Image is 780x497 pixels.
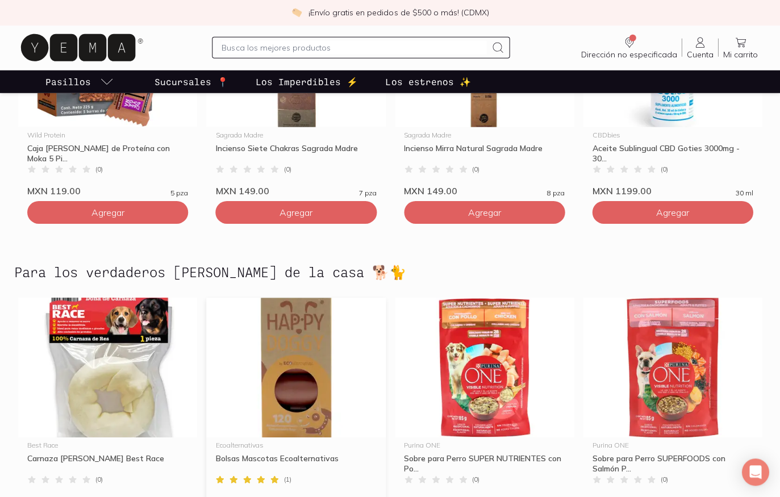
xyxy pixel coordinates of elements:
[592,442,753,449] div: Purina ONE
[472,476,479,483] span: ( 0 )
[27,185,81,197] span: MXN 119.00
[280,207,312,218] span: Agregar
[215,453,376,474] div: Bolsas Mascotas Ecoalternativas
[686,49,713,60] span: Cuenta
[735,190,753,197] span: 30 ml
[215,132,376,139] div: Sagrada Madre
[27,143,188,164] div: Caja [PERSON_NAME] de Proteína con Moka 5 Pi...
[741,458,769,486] div: Open Intercom Messenger
[359,190,377,197] span: 7 pza
[660,476,668,483] span: ( 0 )
[576,36,681,60] a: Dirección no especificada
[27,132,188,139] div: Wild Protein
[170,190,188,197] span: 5 pza
[91,207,124,218] span: Agregar
[592,453,753,474] div: Sobre para Perro SUPERFOODS con Salmón P...
[45,75,91,89] p: Pasillos
[27,453,188,474] div: Carnaza [PERSON_NAME] Best Race
[592,132,753,139] div: CBDbies
[404,442,565,449] div: Purina ONE
[592,201,753,224] button: Agregar
[206,298,385,437] img: Bolsa Mascotas Ecoalternativas
[95,166,103,173] span: ( 0 )
[581,49,677,60] span: Dirección no especificada
[404,185,457,197] span: MXN 149.00
[583,298,762,437] img: Sobre para Perro SUPERFOODS con Salmón Purina ONE
[283,476,291,483] span: ( 1 )
[291,7,302,18] img: check
[383,70,473,93] a: Los estrenos ✨
[547,190,565,197] span: 8 pza
[592,185,651,197] span: MXN 1199.00
[592,143,753,164] div: Aceite Sublingual CBD Goties 3000mg - 30...
[27,201,188,224] button: Agregar
[27,442,188,449] div: Best Race
[395,298,574,437] img: Sobre para Perro SUPER NUTRIENTES con Pollo Purina ONE
[308,7,489,18] p: ¡Envío gratis en pedidos de $500 o más! (CDMX)
[682,36,718,60] a: Cuenta
[404,201,565,224] button: Agregar
[253,70,360,93] a: Los Imperdibles ⚡️
[43,70,116,93] a: pasillo-todos-link
[404,143,565,164] div: Incienso Mirra Natural Sagrada Madre
[472,166,479,173] span: ( 0 )
[283,166,291,173] span: ( 0 )
[14,265,766,279] h2: Para los verdaderos [PERSON_NAME] de la casa 🐕🐈
[152,70,231,93] a: Sucursales 📍
[660,166,668,173] span: ( 0 )
[656,207,689,218] span: Agregar
[215,143,376,164] div: Incienso Siete Chakras Sagrada Madre
[215,201,376,224] button: Agregar
[18,298,197,437] img: Carnaza Dona Perro Best Race
[404,132,565,139] div: Sagrada Madre
[222,41,486,55] input: Busca los mejores productos
[215,185,269,197] span: MXN 149.00
[404,453,565,474] div: Sobre para Perro SUPER NUTRIENTES con Po...
[468,207,500,218] span: Agregar
[155,75,228,89] p: Sucursales 📍
[256,75,358,89] p: Los Imperdibles ⚡️
[723,49,757,60] span: Mi carrito
[385,75,470,89] p: Los estrenos ✨
[718,36,762,60] a: Mi carrito
[215,442,376,449] div: Ecoalternativas
[95,476,103,483] span: ( 0 )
